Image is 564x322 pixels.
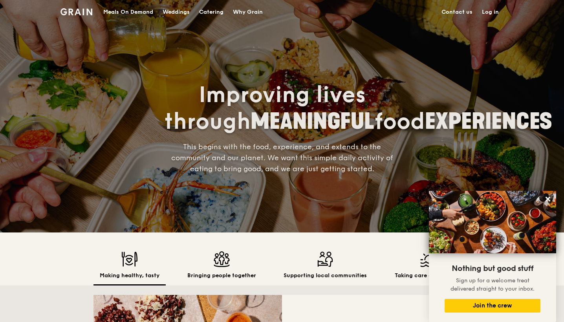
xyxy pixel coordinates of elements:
[477,0,504,24] a: Log in
[437,0,477,24] a: Contact us
[158,0,194,24] a: Weddings
[284,251,367,267] img: Supporting local communities
[251,108,374,135] span: MEANINGFUL
[199,0,223,24] div: Catering
[429,191,556,253] img: DSC07876-Edit02-Large.jpeg
[228,0,267,24] a: Why Grain
[395,251,464,267] img: Taking care of the planet
[103,0,153,24] div: Meals On Demand
[542,193,554,205] button: Close
[100,251,159,267] img: Making healthy, tasty
[233,0,263,24] div: Why Grain
[425,108,552,135] span: EXPERIENCES
[452,264,533,273] span: Nothing but good stuff
[100,272,159,280] h2: Making healthy, tasty
[395,272,464,280] h2: Taking care of the planet
[60,8,92,15] img: Grain
[284,272,367,280] h2: Supporting local communities
[187,272,256,280] h2: Bringing people together
[450,277,535,292] span: Sign up for a welcome treat delivered straight to your inbox.
[163,0,190,24] div: Weddings
[445,299,540,313] button: Join the crew
[187,251,256,267] img: Bringing people together
[164,82,552,135] span: Improving lives through food
[194,0,228,24] a: Catering
[171,143,393,173] span: This begins with the food, experience, and extends to the community and our planet. We want this ...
